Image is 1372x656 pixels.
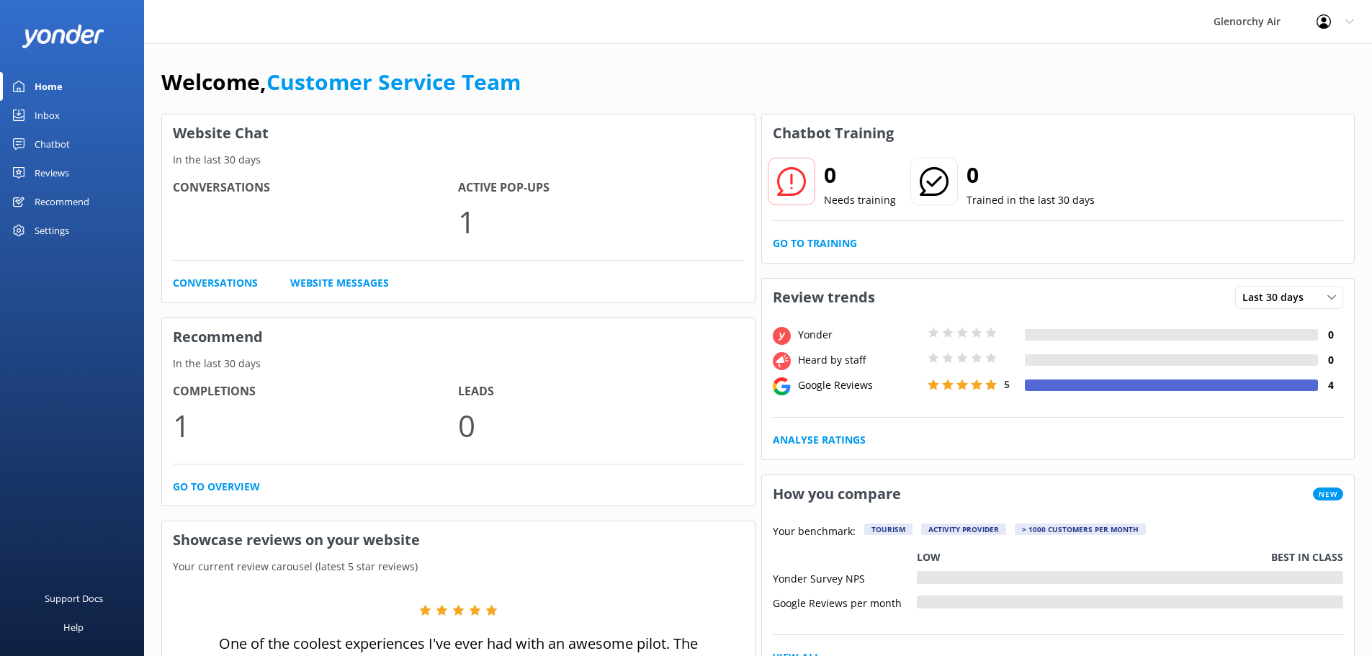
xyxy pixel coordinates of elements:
p: 1 [458,197,743,246]
img: yonder-white-logo.png [22,24,104,48]
div: Tourism [864,524,913,535]
p: In the last 30 days [162,152,755,168]
p: 1 [173,401,458,449]
h4: Active Pop-ups [458,179,743,197]
div: > 1000 customers per month [1015,524,1146,535]
h3: Showcase reviews on your website [162,521,755,559]
p: Needs training [824,192,896,208]
h4: 0 [1318,352,1343,368]
a: Conversations [173,275,258,291]
a: Go to overview [173,479,260,495]
h2: 0 [824,158,896,192]
h4: 4 [1318,377,1343,393]
div: Google Reviews [794,377,924,393]
h4: Conversations [173,179,458,197]
h3: Website Chat [162,114,755,152]
p: Low [917,549,941,565]
div: Home [35,72,63,101]
div: Recommend [35,187,89,216]
div: Google Reviews per month [773,596,917,608]
h3: Recommend [162,318,755,356]
div: Chatbot [35,130,70,158]
p: 0 [458,401,743,449]
p: Best in class [1271,549,1343,565]
h1: Welcome, [161,65,521,99]
h3: How you compare [762,475,912,513]
h3: Review trends [762,279,886,316]
h2: 0 [967,158,1095,192]
div: Yonder Survey NPS [773,571,917,584]
span: Last 30 days [1242,289,1312,305]
a: Go to Training [773,235,857,251]
p: Trained in the last 30 days [967,192,1095,208]
div: Settings [35,216,69,245]
div: Inbox [35,101,60,130]
a: Customer Service Team [266,67,521,96]
div: Support Docs [45,584,103,613]
h4: Completions [173,382,458,401]
h4: 0 [1318,327,1343,343]
span: 5 [1004,377,1010,391]
h4: Leads [458,382,743,401]
div: Help [63,613,84,642]
div: Activity Provider [921,524,1006,535]
div: Heard by staff [794,352,924,368]
p: Your current review carousel (latest 5 star reviews) [162,559,755,575]
div: Yonder [794,327,924,343]
div: Reviews [35,158,69,187]
a: Website Messages [290,275,389,291]
h3: Chatbot Training [762,114,905,152]
p: Your benchmark: [773,524,856,541]
a: Analyse Ratings [773,432,866,448]
span: New [1313,487,1343,500]
p: In the last 30 days [162,356,755,372]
